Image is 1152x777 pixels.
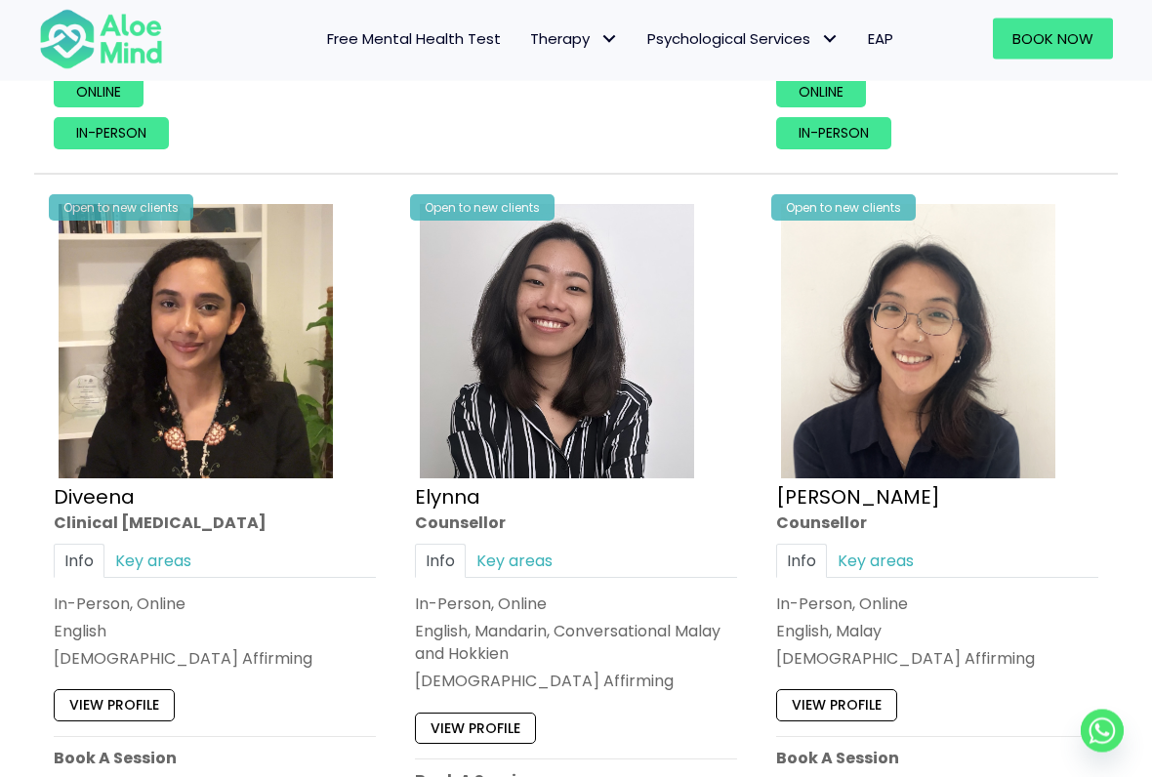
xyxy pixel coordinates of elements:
a: [PERSON_NAME] [776,484,940,511]
span: Book Now [1012,28,1093,49]
div: [DEMOGRAPHIC_DATA] Affirming [54,648,376,671]
img: Aloe mind Logo [39,8,163,70]
span: Therapy [530,28,618,49]
div: In-Person, Online [54,593,376,616]
div: Open to new clients [49,195,193,222]
span: Psychological Services [647,28,839,49]
div: In-Person, Online [776,593,1098,616]
a: Elynna [415,484,480,511]
p: Book A Session [776,748,1098,770]
a: Key areas [466,545,563,579]
img: Elynna Counsellor [420,205,694,479]
div: [DEMOGRAPHIC_DATA] Affirming [415,672,737,694]
a: View profile [54,691,175,722]
div: Clinical [MEDICAL_DATA] [54,512,376,535]
a: Key areas [827,545,925,579]
a: In-person [54,118,169,149]
a: Info [415,545,466,579]
a: View profile [415,714,536,745]
a: Online [54,77,144,108]
a: Free Mental Health Test [312,19,515,60]
a: EAP [853,19,908,60]
p: Book A Session [54,748,376,770]
a: Diveena [54,484,135,511]
span: Therapy: submenu [595,25,623,54]
a: In-person [776,118,891,149]
img: IMG_1660 – Diveena Nair [59,205,333,479]
div: [DEMOGRAPHIC_DATA] Affirming [776,648,1098,671]
span: Psychological Services: submenu [815,25,843,54]
p: English, Malay [776,621,1098,643]
img: Emelyne Counsellor [781,205,1055,479]
a: Online [776,77,866,108]
a: Book Now [993,19,1113,60]
a: Key areas [104,545,202,579]
p: English, Mandarin, Conversational Malay and Hokkien [415,621,737,666]
div: Counsellor [776,512,1098,535]
a: Info [54,545,104,579]
span: Free Mental Health Test [327,28,501,49]
div: In-Person, Online [415,593,737,616]
span: EAP [868,28,893,49]
div: Counsellor [415,512,737,535]
a: Psychological ServicesPsychological Services: submenu [633,19,853,60]
a: TherapyTherapy: submenu [515,19,633,60]
a: View profile [776,691,897,722]
a: Info [776,545,827,579]
a: Whatsapp [1081,710,1124,753]
nav: Menu [183,19,908,60]
p: English [54,621,376,643]
div: Open to new clients [771,195,916,222]
div: Open to new clients [410,195,555,222]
